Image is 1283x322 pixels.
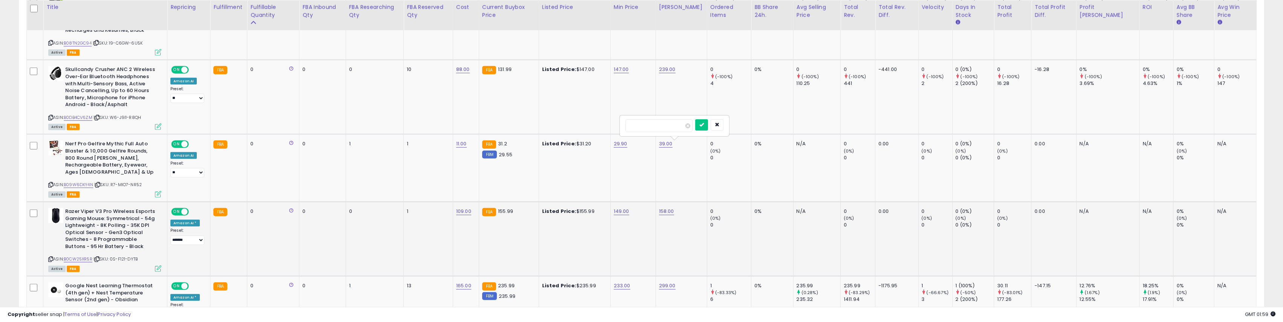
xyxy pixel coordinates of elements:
small: (0%) [997,215,1008,221]
span: | SKU: 19-C6GW-6U5K [93,40,143,46]
small: (0%) [956,215,966,221]
small: (-50%) [961,290,976,296]
div: -1175.95 [878,282,912,289]
div: 1 [407,140,447,147]
div: 0% [1177,296,1214,303]
small: FBM [482,151,497,159]
div: seller snap | | [8,311,131,318]
div: Preset: [170,161,204,178]
div: Preset: [170,86,204,103]
small: (1.9%) [1148,290,1160,296]
div: 2 (200%) [956,80,994,87]
div: ASIN: [48,208,161,271]
div: 0.00 [878,208,912,215]
small: FBA [482,282,496,291]
small: (0%) [997,148,1008,154]
div: 0% [1177,154,1214,161]
div: 1 (100%) [956,282,994,289]
span: FBA [67,49,80,56]
div: 0% [1080,66,1139,73]
small: (-100%) [849,74,866,80]
div: 0 [997,66,1031,73]
small: FBA [213,208,227,216]
div: Current Buybox Price [482,3,536,19]
div: 0 [710,140,751,147]
div: Preset: [170,228,204,245]
div: 0 [250,208,293,215]
div: 0 [922,66,952,73]
span: 155.99 [498,208,513,215]
div: 147 [1217,80,1256,87]
small: (0%) [1177,215,1187,221]
span: OFF [188,67,200,73]
small: (-66.67%) [927,290,949,296]
div: 30.11 [997,282,1031,289]
div: 12.76% [1080,282,1139,289]
div: 1 [922,282,952,289]
div: 0 [349,66,398,73]
div: Amazon AI * [170,294,200,301]
div: 110.25 [797,80,840,87]
div: 13 [407,282,447,289]
img: 31f-at+es2L._SL40_.jpg [48,208,63,223]
a: B0DB4CV6ZM [64,114,92,121]
span: All listings currently available for purchase on Amazon [48,266,66,272]
div: Total Rev. [844,3,872,19]
a: Terms of Use [64,311,97,318]
div: 0% [754,66,788,73]
small: (-100%) [1223,74,1240,80]
div: ROI [1143,3,1170,11]
small: (-83.01%) [1002,290,1023,296]
b: Listed Price: [542,208,576,215]
div: 1 [407,208,447,215]
div: 0 [302,208,340,215]
span: OFF [188,283,200,290]
small: (-100%) [961,74,978,80]
span: ON [172,209,181,215]
div: N/A [1080,140,1134,147]
small: (-100%) [1182,74,1199,80]
a: 147.00 [614,66,629,73]
div: Amazon AI * [170,220,200,226]
div: 0 (0%) [956,154,994,161]
small: Days In Stock. [956,19,960,26]
div: $31.20 [542,140,605,147]
div: Avg Selling Price [797,3,837,19]
div: 18.25% [1143,282,1173,289]
div: Fulfillable Quantity [250,3,296,19]
small: FBA [482,208,496,216]
small: (0%) [710,148,721,154]
img: 21+gfZe+sVL._SL40_.jpg [48,282,63,297]
div: 0 [844,208,875,215]
div: $155.99 [542,208,605,215]
a: 29.90 [614,140,627,148]
small: FBA [213,66,227,74]
small: (-100%) [715,74,733,80]
div: N/A [1143,208,1168,215]
div: 0 [710,208,751,215]
span: | SKU: W6-J9I1-R8QH [94,114,141,120]
div: 4.63% [1143,80,1173,87]
div: Total Rev. Diff. [878,3,915,19]
a: 233.00 [614,282,630,290]
div: 0 [710,66,751,73]
div: 3 [922,296,952,303]
small: (0%) [956,148,966,154]
div: 0 [1217,66,1256,73]
div: 0 [922,140,952,147]
span: | SKU: 0S-F121-DYTB [94,256,138,262]
b: Nerf Pro Gelfire Mythic Full Auto Blaster & 10,000 Gelfire Rounds, 800 Round [PERSON_NAME], Recha... [65,140,157,177]
div: 1 [349,282,398,289]
div: Amazon AI [170,152,197,159]
div: 0 [844,222,875,228]
div: 0% [1177,140,1214,147]
div: 0 [922,222,952,228]
div: 0% [1143,66,1173,73]
div: FBA Researching Qty [349,3,401,19]
div: 0 (0%) [956,222,994,228]
div: Avg Win Price [1217,3,1253,19]
div: N/A [1143,140,1168,147]
span: 31.2 [498,140,507,147]
img: 41IUwiWTVCL._SL40_.jpg [48,140,63,156]
small: (0%) [710,215,721,221]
